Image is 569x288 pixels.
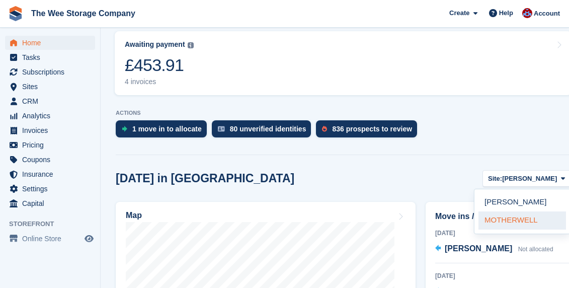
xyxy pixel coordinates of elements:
span: Invoices [22,123,83,137]
a: menu [5,65,95,79]
div: 4 invoices [125,78,194,86]
span: Sites [22,80,83,94]
a: 1 move in to allocate [116,120,212,142]
span: Insurance [22,167,83,181]
h2: Map [126,211,142,220]
span: Help [499,8,513,18]
span: Account [534,9,560,19]
span: Capital [22,196,83,210]
a: menu [5,196,95,210]
img: Scott Ritchie [522,8,532,18]
div: Awaiting payment [125,40,185,49]
span: Create [449,8,469,18]
a: menu [5,153,95,167]
span: Tasks [22,50,83,64]
a: menu [5,232,95,246]
div: 80 unverified identities [230,125,306,133]
img: prospect-51fa495bee0391a8d652442698ab0144808aea92771e9ea1ae160a38d050c398.svg [322,126,327,132]
a: 836 prospects to review [316,120,422,142]
span: Settings [22,182,83,196]
a: menu [5,50,95,64]
span: [PERSON_NAME] [445,244,512,253]
a: The Wee Storage Company [27,5,139,22]
span: Not allocated [518,246,553,253]
a: menu [5,123,95,137]
div: £453.91 [125,55,194,76]
a: menu [5,94,95,108]
span: Analytics [22,109,83,123]
a: menu [5,167,95,181]
img: icon-info-grey-7440780725fd019a000dd9b08b2336e03edf1995a4989e88bcd33f0948082b44.svg [188,42,194,48]
span: Home [22,36,83,50]
span: Pricing [22,138,83,152]
span: CRM [22,94,83,108]
img: stora-icon-8386f47178a22dfd0bd8f6a31ec36ba5ce8667c1dd55bd0f319d3a0aa187defe.svg [8,6,23,21]
a: menu [5,138,95,152]
div: 836 prospects to review [332,125,412,133]
a: menu [5,109,95,123]
span: Subscriptions [22,65,83,79]
a: menu [5,80,95,94]
img: move_ins_to_allocate_icon-fdf77a2bb77ea45bf5b3d319d69a93e2d87916cf1d5bf7949dd705db3b84f3ca.svg [122,126,127,132]
h2: [DATE] in [GEOGRAPHIC_DATA] [116,172,294,185]
a: [PERSON_NAME] Not allocated [435,243,553,256]
img: verify_identity-adf6edd0f0f0b5bbfe63781bf79b02c33cf7c696d77639b501bdc392416b5a36.svg [218,126,225,132]
div: 1 move in to allocate [132,125,202,133]
span: Storefront [9,219,100,229]
span: Online Store [22,232,83,246]
a: menu [5,182,95,196]
span: Site: [488,174,502,184]
a: [PERSON_NAME] [478,193,566,211]
a: MOTHERWELL [478,211,566,230]
span: Coupons [22,153,83,167]
a: Preview store [83,233,95,245]
span: [PERSON_NAME] [502,174,557,184]
a: menu [5,36,95,50]
a: 80 unverified identities [212,120,316,142]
